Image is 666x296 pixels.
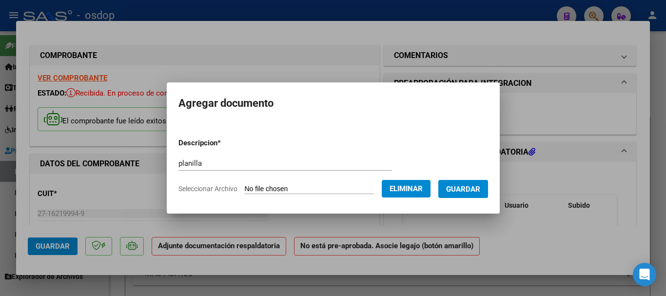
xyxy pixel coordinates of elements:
p: Descripcion [178,138,272,149]
span: Guardar [446,185,480,194]
span: Eliminar [390,184,423,193]
button: Guardar [438,180,488,198]
div: Open Intercom Messenger [633,263,656,286]
h2: Agregar documento [178,94,488,113]
button: Eliminar [382,180,431,197]
span: Seleccionar Archivo [178,185,237,193]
